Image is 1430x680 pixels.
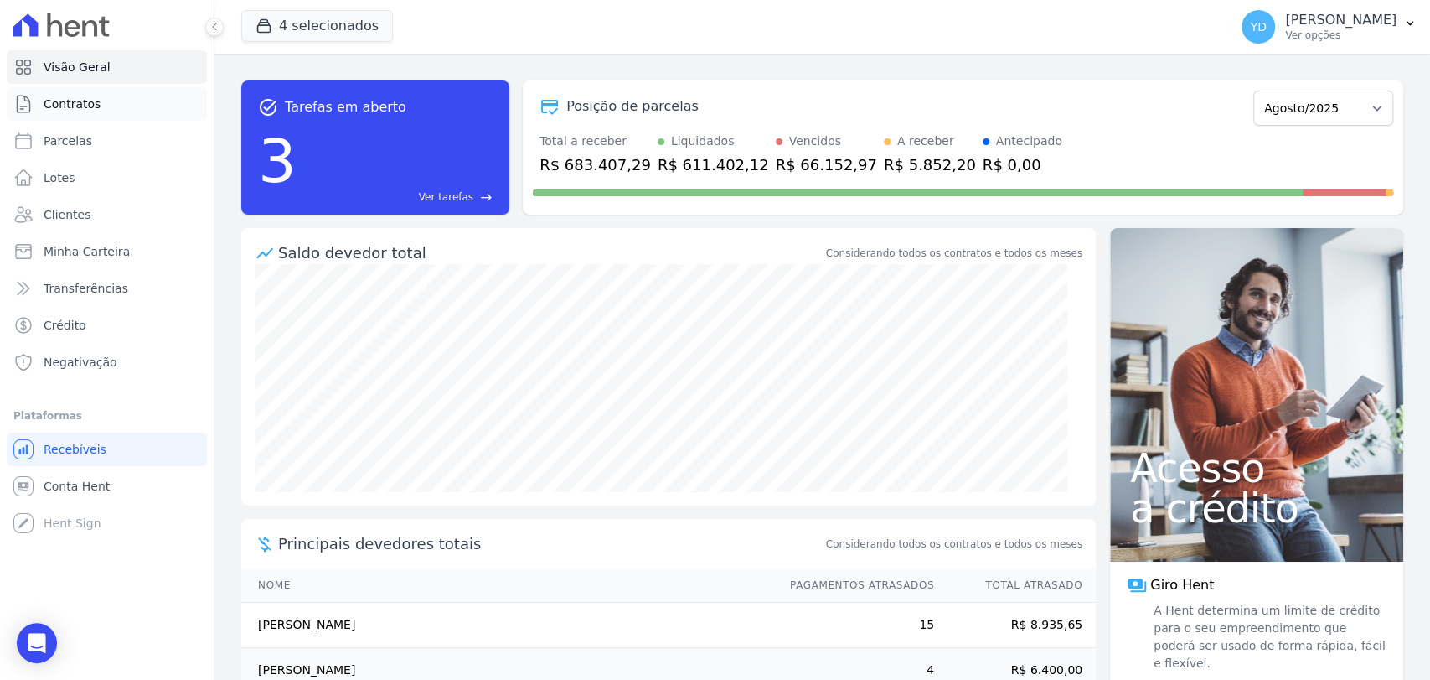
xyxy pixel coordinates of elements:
[7,50,207,84] a: Visão Geral
[539,153,651,176] div: R$ 683.407,29
[7,272,207,305] a: Transferências
[897,132,954,150] div: A receber
[258,117,297,205] div: 3
[1285,29,1396,42] p: Ver opções
[7,309,207,342] a: Crédito
[303,189,493,205] a: Ver tarefas east
[44,317,86,334] span: Crédito
[566,96,699,117] div: Posição de parcelas
[241,603,774,648] td: [PERSON_NAME]
[774,568,935,603] th: Pagamentos Atrasados
[996,132,1062,150] div: Antecipado
[44,354,117,371] span: Negativação
[539,132,651,150] div: Total a receber
[44,441,106,458] span: Recebíveis
[278,532,823,555] span: Principais devedores totais
[789,132,841,150] div: Vencidos
[241,568,774,603] th: Nome
[7,470,207,503] a: Conta Hent
[278,241,823,264] div: Saldo devedor total
[1130,448,1383,488] span: Acesso
[884,153,976,176] div: R$ 5.852,20
[241,10,393,42] button: 4 selecionados
[13,406,200,426] div: Plataformas
[826,537,1082,552] span: Considerando todos os contratos e todos os meses
[658,153,769,176] div: R$ 611.402,12
[7,124,207,158] a: Parcelas
[44,59,111,75] span: Visão Geral
[44,132,92,149] span: Parcelas
[826,246,1082,261] div: Considerando todos os contratos e todos os meses
[44,169,75,186] span: Lotes
[44,243,130,260] span: Minha Carteira
[258,97,278,117] span: task_alt
[1250,21,1266,33] span: YD
[7,345,207,379] a: Negativação
[671,132,735,150] div: Liquidados
[1285,12,1396,29] p: [PERSON_NAME]
[1228,3,1430,50] button: YD [PERSON_NAME] Ver opções
[44,96,101,112] span: Contratos
[7,235,207,268] a: Minha Carteira
[1130,488,1383,528] span: a crédito
[7,198,207,231] a: Clientes
[774,603,935,648] td: 15
[44,280,128,297] span: Transferências
[44,478,110,495] span: Conta Hent
[1150,575,1214,595] span: Giro Hent
[285,97,406,117] span: Tarefas em aberto
[1150,602,1386,672] span: A Hent determina um limite de crédito para o seu empreendimento que poderá ser usado de forma ráp...
[7,433,207,466] a: Recebíveis
[776,153,877,176] div: R$ 66.152,97
[7,87,207,121] a: Contratos
[17,623,57,663] div: Open Intercom Messenger
[7,161,207,195] a: Lotes
[935,568,1096,603] th: Total Atrasado
[44,206,90,223] span: Clientes
[983,153,1062,176] div: R$ 0,00
[480,191,493,204] span: east
[419,189,473,205] span: Ver tarefas
[935,603,1096,648] td: R$ 8.935,65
